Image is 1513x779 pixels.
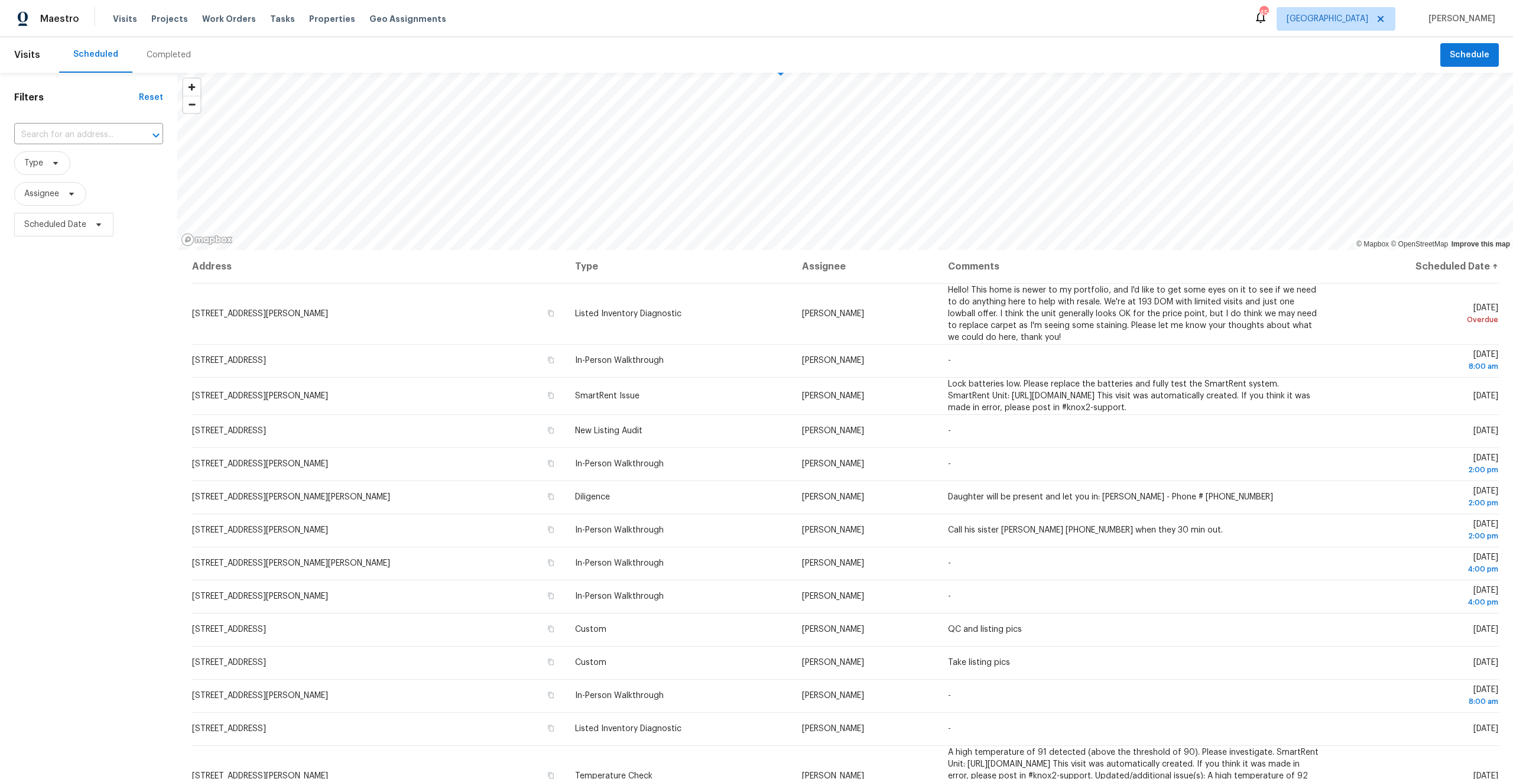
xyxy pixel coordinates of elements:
[24,157,43,169] span: Type
[939,250,1331,283] th: Comments
[192,559,390,567] span: [STREET_ADDRESS][PERSON_NAME][PERSON_NAME]
[1340,686,1498,707] span: [DATE]
[802,310,864,318] span: [PERSON_NAME]
[546,308,556,319] button: Copy Address
[40,13,79,25] span: Maestro
[147,49,191,61] div: Completed
[1473,625,1498,634] span: [DATE]
[191,250,566,283] th: Address
[183,96,200,113] span: Zoom out
[151,13,188,25] span: Projects
[1331,250,1499,283] th: Scheduled Date ↑
[309,13,355,25] span: Properties
[546,491,556,502] button: Copy Address
[948,692,951,700] span: -
[1473,725,1498,733] span: [DATE]
[1356,240,1389,248] a: Mapbox
[802,392,864,400] span: [PERSON_NAME]
[1340,520,1498,542] span: [DATE]
[1340,314,1498,326] div: Overdue
[1259,7,1268,19] div: 45
[1473,658,1498,667] span: [DATE]
[802,356,864,365] span: [PERSON_NAME]
[148,127,164,144] button: Open
[1340,596,1498,608] div: 4:00 pm
[202,13,256,25] span: Work Orders
[575,559,664,567] span: In-Person Walkthrough
[183,79,200,96] button: Zoom in
[192,625,266,634] span: [STREET_ADDRESS]
[546,624,556,634] button: Copy Address
[192,460,328,468] span: [STREET_ADDRESS][PERSON_NAME]
[802,692,864,700] span: [PERSON_NAME]
[948,559,951,567] span: -
[24,188,59,200] span: Assignee
[14,92,139,103] h1: Filters
[1287,13,1368,25] span: [GEOGRAPHIC_DATA]
[546,690,556,700] button: Copy Address
[181,233,233,246] a: Mapbox homepage
[575,310,681,318] span: Listed Inventory Diagnostic
[1424,13,1495,25] span: [PERSON_NAME]
[575,658,606,667] span: Custom
[1340,530,1498,542] div: 2:00 pm
[948,592,951,601] span: -
[948,356,951,365] span: -
[1340,304,1498,326] span: [DATE]
[1340,464,1498,476] div: 2:00 pm
[948,427,951,435] span: -
[1340,350,1498,372] span: [DATE]
[192,592,328,601] span: [STREET_ADDRESS][PERSON_NAME]
[802,427,864,435] span: [PERSON_NAME]
[1340,586,1498,608] span: [DATE]
[14,126,130,144] input: Search for an address...
[1473,427,1498,435] span: [DATE]
[192,392,328,400] span: [STREET_ADDRESS][PERSON_NAME]
[139,92,163,103] div: Reset
[948,380,1310,412] span: Lock batteries low. Please replace the batteries and fully test the SmartRent system. SmartRent U...
[1340,553,1498,575] span: [DATE]
[575,725,681,733] span: Listed Inventory Diagnostic
[948,625,1022,634] span: QC and listing pics
[192,692,328,700] span: [STREET_ADDRESS][PERSON_NAME]
[73,48,118,60] div: Scheduled
[546,657,556,667] button: Copy Address
[546,355,556,365] button: Copy Address
[566,250,792,283] th: Type
[1340,361,1498,372] div: 8:00 am
[948,493,1273,501] span: Daughter will be present and let you in: [PERSON_NAME] - Phone # [PHONE_NUMBER]
[192,526,328,534] span: [STREET_ADDRESS][PERSON_NAME]
[1391,240,1448,248] a: OpenStreetMap
[192,427,266,435] span: [STREET_ADDRESS]
[802,460,864,468] span: [PERSON_NAME]
[802,658,864,667] span: [PERSON_NAME]
[270,15,295,23] span: Tasks
[948,725,951,733] span: -
[113,13,137,25] span: Visits
[802,592,864,601] span: [PERSON_NAME]
[948,286,1317,342] span: Hello! This home is newer to my portfolio, and I'd like to get some eyes on it to see if we need ...
[948,658,1010,667] span: Take listing pics
[575,356,664,365] span: In-Person Walkthrough
[192,658,266,667] span: [STREET_ADDRESS]
[948,526,1223,534] span: Call his sister [PERSON_NAME] [PHONE_NUMBER] when they 30 min out.
[575,493,610,501] span: Diligence
[546,458,556,469] button: Copy Address
[177,73,1513,250] canvas: Map
[793,250,939,283] th: Assignee
[1473,392,1498,400] span: [DATE]
[575,692,664,700] span: In-Person Walkthrough
[1340,487,1498,509] span: [DATE]
[1340,454,1498,476] span: [DATE]
[802,625,864,634] span: [PERSON_NAME]
[575,460,664,468] span: In-Person Walkthrough
[1440,43,1499,67] button: Schedule
[802,725,864,733] span: [PERSON_NAME]
[546,524,556,535] button: Copy Address
[948,460,951,468] span: -
[575,625,606,634] span: Custom
[1450,48,1489,63] span: Schedule
[1452,240,1510,248] a: Improve this map
[1340,696,1498,707] div: 8:00 am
